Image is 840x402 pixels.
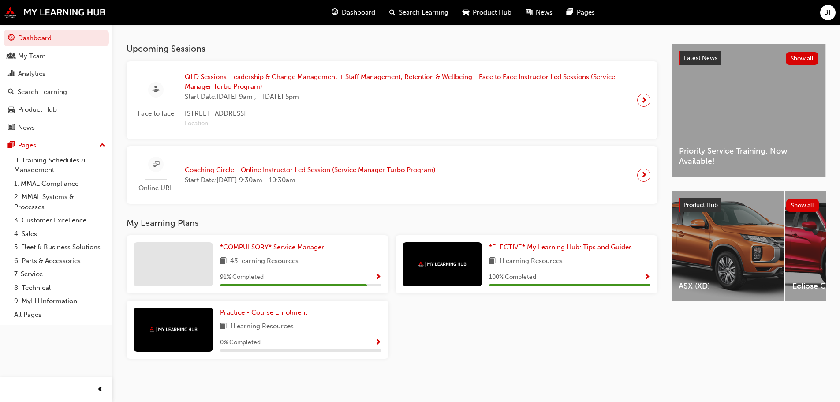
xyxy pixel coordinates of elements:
[375,272,381,283] button: Show Progress
[220,272,264,282] span: 91 % Completed
[99,140,105,151] span: up-icon
[786,199,819,212] button: Show all
[473,8,511,18] span: Product Hub
[185,92,630,102] span: Start Date: [DATE] 9am , - [DATE] 5pm
[375,339,381,347] span: Show Progress
[11,308,109,322] a: All Pages
[4,101,109,118] a: Product Hub
[134,68,650,132] a: Face to faceQLD Sessions: Leadership & Change Management + Staff Management, Retention & Wellbein...
[230,321,294,332] span: 1 Learning Resources
[11,190,109,214] a: 2. MMAL Systems & Processes
[185,109,630,119] span: [STREET_ADDRESS]
[8,142,15,150] span: pages-icon
[11,294,109,308] a: 9. MyLH Information
[11,240,109,254] a: 5. Fleet & Business Solutions
[11,214,109,227] a: 3. Customer Excellence
[185,119,630,129] span: Location
[499,256,563,267] span: 1 Learning Resources
[4,66,109,82] a: Analytics
[375,337,381,348] button: Show Progress
[8,106,15,114] span: car-icon
[127,218,657,228] h3: My Learning Plans
[455,4,519,22] a: car-iconProduct Hub
[560,4,602,22] a: pages-iconPages
[8,34,15,42] span: guage-icon
[644,272,650,283] button: Show Progress
[149,327,198,332] img: mmal
[220,338,261,348] span: 0 % Completed
[134,153,650,197] a: Online URLCoaching Circle - Online Instructor Led Session (Service Manager Turbo Program)Start Da...
[18,69,45,79] div: Analytics
[641,94,647,106] span: next-icon
[230,256,299,267] span: 43 Learning Resources
[11,154,109,177] a: 0. Training Schedules & Management
[679,198,819,212] a: Product HubShow all
[220,308,307,316] span: Practice - Course Enrolment
[526,7,532,18] span: news-icon
[153,159,159,170] span: sessionType_ONLINE_URL-icon
[325,4,382,22] a: guage-iconDashboard
[134,183,178,193] span: Online URL
[4,120,109,136] a: News
[644,274,650,282] span: Show Progress
[519,4,560,22] a: news-iconNews
[382,4,455,22] a: search-iconSearch Learning
[153,84,159,95] span: sessionType_FACE_TO_FACE-icon
[220,256,227,267] span: book-icon
[220,321,227,332] span: book-icon
[8,53,15,60] span: people-icon
[4,137,109,154] button: Pages
[679,146,818,166] span: Priority Service Training: Now Available!
[820,5,836,20] button: BF
[536,8,553,18] span: News
[672,44,826,177] a: Latest NewsShow allPriority Service Training: Now Available!
[683,201,718,209] span: Product Hub
[418,261,467,267] img: mmal
[4,84,109,100] a: Search Learning
[641,169,647,181] span: next-icon
[389,7,396,18] span: search-icon
[11,267,109,281] a: 7. Service
[220,308,311,318] a: Practice - Course Enrolment
[489,242,635,252] a: *ELECTIVE* My Learning Hub: Tips and Guides
[672,191,784,301] a: ASX (XD)
[185,72,630,92] span: QLD Sessions: Leadership & Change Management + Staff Management, Retention & Wellbeing - Face to ...
[489,243,632,251] span: *ELECTIVE* My Learning Hub: Tips and Guides
[185,175,436,185] span: Start Date: [DATE] 9:30am - 10:30am
[684,54,717,62] span: Latest News
[577,8,595,18] span: Pages
[4,28,109,137] button: DashboardMy TeamAnalyticsSearch LearningProduct HubNews
[220,242,328,252] a: *COMPULSORY* Service Manager
[18,140,36,150] div: Pages
[567,7,573,18] span: pages-icon
[11,227,109,241] a: 4. Sales
[8,70,15,78] span: chart-icon
[489,256,496,267] span: book-icon
[11,281,109,295] a: 8. Technical
[4,7,106,18] img: mmal
[332,7,338,18] span: guage-icon
[342,8,375,18] span: Dashboard
[97,384,104,395] span: prev-icon
[11,177,109,191] a: 1. MMAL Compliance
[185,165,436,175] span: Coaching Circle - Online Instructor Led Session (Service Manager Turbo Program)
[8,124,15,132] span: news-icon
[4,48,109,64] a: My Team
[463,7,469,18] span: car-icon
[489,272,536,282] span: 100 % Completed
[824,8,832,18] span: BF
[8,88,14,96] span: search-icon
[127,44,657,54] h3: Upcoming Sessions
[4,30,109,46] a: Dashboard
[375,274,381,282] span: Show Progress
[786,52,819,65] button: Show all
[679,51,818,65] a: Latest NewsShow all
[134,109,178,119] span: Face to face
[18,123,35,133] div: News
[220,243,324,251] span: *COMPULSORY* Service Manager
[18,87,67,97] div: Search Learning
[18,51,46,61] div: My Team
[399,8,448,18] span: Search Learning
